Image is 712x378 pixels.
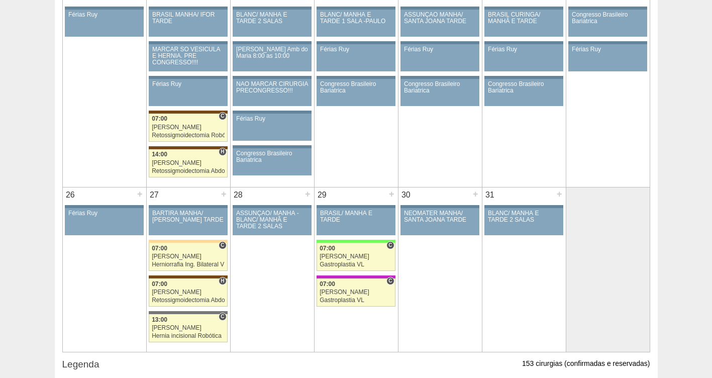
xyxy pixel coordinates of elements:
[65,208,143,235] a: Férias Ruy
[233,114,311,141] a: Férias Ruy
[320,12,392,25] div: BLANC/ MANHÃ E TARDE 1 SALA -PAULO
[149,146,227,149] div: Key: Santa Joana
[400,44,479,71] a: Férias Ruy
[220,187,228,201] div: +
[386,277,394,285] span: Consultório
[152,46,224,66] div: MARCAR SÓ VESICULA E HERNIA. PRE CONGRESSO!!!!
[317,44,395,71] a: Férias Ruy
[65,7,143,10] div: Key: Aviso
[233,10,311,37] a: BLANC/ MANHÃ E TARDE 2 SALAS
[320,261,392,268] div: Gastroplastia VL
[149,275,227,278] div: Key: Santa Joana
[149,149,227,177] a: H 14:00 [PERSON_NAME] Retossigmoidectomia Abdominal VL
[484,76,563,79] div: Key: Aviso
[320,280,335,288] span: 07:00
[152,261,225,268] div: Herniorrafia Ing. Bilateral VL
[63,187,78,203] div: 26
[152,160,225,166] div: [PERSON_NAME]
[488,46,560,53] div: Férias Ruy
[320,81,392,94] div: Congresso Brasileiro Bariatrica
[68,12,140,18] div: Férias Ruy
[471,187,480,201] div: +
[219,277,226,285] span: Hospital
[317,7,395,10] div: Key: Aviso
[152,168,225,174] div: Retossigmoidectomia Abdominal VL
[233,111,311,114] div: Key: Aviso
[149,111,227,114] div: Key: Santa Joana
[317,243,395,271] a: C 07:00 [PERSON_NAME] Gastroplastia VL
[317,278,395,307] a: C 07:00 [PERSON_NAME] Gastroplastia VL
[236,12,308,25] div: BLANC/ MANHÃ E TARDE 2 SALAS
[320,46,392,53] div: Férias Ruy
[152,316,167,323] span: 13:00
[147,187,162,203] div: 27
[555,187,564,201] div: +
[484,208,563,235] a: BLANC/ MANHÃ E TARDE 2 SALAS
[149,44,227,71] a: MARCAR SÓ VESICULA E HERNIA. PRE CONGRESSO!!!!
[568,10,647,37] a: Congresso Brasileiro Bariatrica
[400,208,479,235] a: NEOMATER MANHÃ/ SANTA JOANA TARDE
[400,7,479,10] div: Key: Aviso
[568,41,647,44] div: Key: Aviso
[236,46,308,59] div: [PERSON_NAME] Amb do Maria 8:00 as 10:00
[231,187,246,203] div: 28
[152,280,167,288] span: 07:00
[149,7,227,10] div: Key: Aviso
[152,325,225,331] div: [PERSON_NAME]
[387,187,396,201] div: +
[152,297,225,304] div: Retossigmoidectomia Abdominal VL
[386,241,394,249] span: Consultório
[568,44,647,71] a: Férias Ruy
[233,208,311,235] a: ASSUNÇÃO/ MANHÃ -BLANC/ MANHÃ E TARDE 2 SALAS
[488,81,560,94] div: Congresso Brasileiro Bariatrica
[152,333,225,339] div: Hernia incisional Robótica
[315,187,330,203] div: 29
[303,187,312,201] div: +
[149,10,227,37] a: BRASIL MANHÃ/ IFOR TARDE
[219,148,226,156] span: Hospital
[152,115,167,122] span: 07:00
[233,44,311,71] a: [PERSON_NAME] Amb do Maria 8:00 as 10:00
[152,210,224,223] div: BARTIRA MANHÃ/ [PERSON_NAME] TARDE
[136,187,144,201] div: +
[152,81,224,87] div: Férias Ruy
[320,210,392,223] div: BRASIL/ MANHÃ E TARDE
[404,46,476,53] div: Férias Ruy
[484,44,563,71] a: Férias Ruy
[152,132,225,139] div: Retossigmoidectomia Robótica
[484,205,563,208] div: Key: Aviso
[568,7,647,10] div: Key: Aviso
[404,12,476,25] div: ASSUNÇÃO MANHÃ/ SANTA JOANA TARDE
[488,210,560,223] div: BLANC/ MANHÃ E TARDE 2 SALAS
[233,205,311,208] div: Key: Aviso
[149,76,227,79] div: Key: Aviso
[320,245,335,252] span: 07:00
[404,210,476,223] div: NEOMATER MANHÃ/ SANTA JOANA TARDE
[149,79,227,106] a: Férias Ruy
[149,205,227,208] div: Key: Aviso
[149,114,227,142] a: C 07:00 [PERSON_NAME] Retossigmoidectomia Robótica
[317,240,395,243] div: Key: Brasil
[152,12,224,25] div: BRASIL MANHÃ/ IFOR TARDE
[398,187,414,203] div: 30
[62,357,650,372] h3: Legenda
[233,41,311,44] div: Key: Aviso
[149,240,227,243] div: Key: Bartira
[219,241,226,249] span: Consultório
[236,81,308,94] div: NAO MARCAR CIRURGIA PRECONGRESSO!!!
[317,208,395,235] a: BRASIL/ MANHÃ E TARDE
[484,7,563,10] div: Key: Aviso
[152,253,225,260] div: [PERSON_NAME]
[68,210,140,217] div: Férias Ruy
[233,148,311,175] a: Congresso Brasileiro Bariatrica
[219,112,226,120] span: Consultório
[152,289,225,296] div: [PERSON_NAME]
[317,76,395,79] div: Key: Aviso
[317,205,395,208] div: Key: Aviso
[149,41,227,44] div: Key: Aviso
[152,124,225,131] div: [PERSON_NAME]
[400,76,479,79] div: Key: Aviso
[522,359,650,368] p: 153 cirurgias (confirmadas e reservadas)
[152,245,167,252] span: 07:00
[320,297,392,304] div: Gastroplastia VL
